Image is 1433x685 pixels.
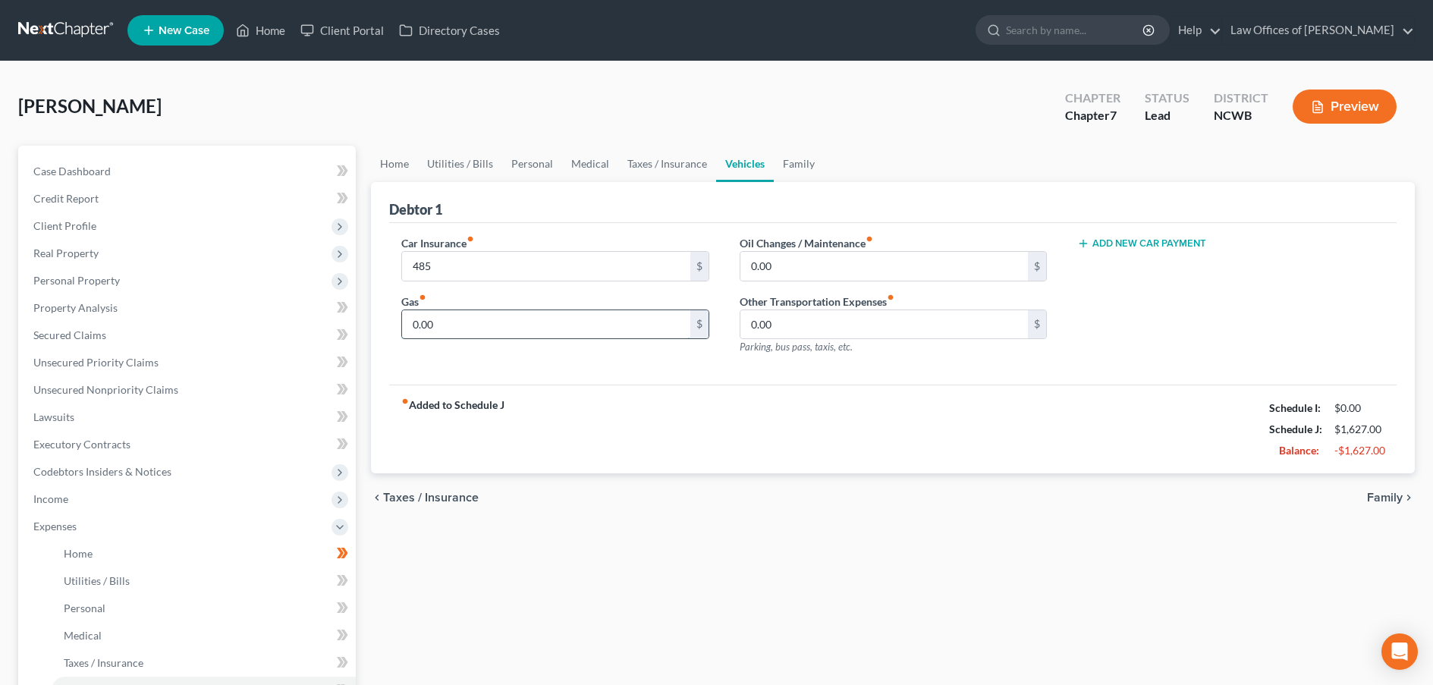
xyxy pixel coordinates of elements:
i: fiber_manual_record [887,294,894,301]
a: Taxes / Insurance [618,146,716,182]
span: Personal [64,602,105,614]
div: $ [690,252,709,281]
i: fiber_manual_record [866,235,873,243]
span: Real Property [33,247,99,259]
button: Add New Car Payment [1077,237,1206,250]
button: Preview [1293,90,1397,124]
span: Home [64,547,93,560]
span: Credit Report [33,192,99,205]
span: Client Profile [33,219,96,232]
a: Client Portal [293,17,391,44]
a: Medical [52,622,356,649]
a: Unsecured Priority Claims [21,349,356,376]
span: Unsecured Priority Claims [33,356,159,369]
div: Open Intercom Messenger [1381,633,1418,670]
input: Search by name... [1006,16,1145,44]
a: Taxes / Insurance [52,649,356,677]
div: $0.00 [1334,401,1384,416]
a: Vehicles [716,146,774,182]
input: -- [402,310,690,339]
div: $ [1028,252,1046,281]
i: chevron_left [371,492,383,504]
span: Medical [64,629,102,642]
a: Case Dashboard [21,158,356,185]
div: $ [1028,310,1046,339]
a: Family [774,146,824,182]
div: Chapter [1065,107,1120,124]
a: Home [52,540,356,567]
a: Personal [502,146,562,182]
label: Gas [401,294,426,310]
span: Personal Property [33,274,120,287]
i: fiber_manual_record [401,397,409,405]
input: -- [740,252,1028,281]
label: Oil Changes / Maintenance [740,235,873,251]
a: Home [371,146,418,182]
a: Utilities / Bills [52,567,356,595]
a: Directory Cases [391,17,508,44]
input: -- [402,252,690,281]
div: Chapter [1065,90,1120,107]
div: Debtor 1 [389,200,442,218]
strong: Added to Schedule J [401,397,504,461]
strong: Schedule J: [1269,423,1322,435]
button: Family chevron_right [1367,492,1415,504]
span: Family [1367,492,1403,504]
span: Case Dashboard [33,165,111,178]
i: fiber_manual_record [419,294,426,301]
a: Utilities / Bills [418,146,502,182]
a: Property Analysis [21,294,356,322]
div: Status [1145,90,1189,107]
span: Codebtors Insiders & Notices [33,465,171,478]
button: chevron_left Taxes / Insurance [371,492,479,504]
div: District [1214,90,1268,107]
div: NCWB [1214,107,1268,124]
div: Lead [1145,107,1189,124]
a: Executory Contracts [21,431,356,458]
span: New Case [159,25,209,36]
a: Unsecured Nonpriority Claims [21,376,356,404]
span: [PERSON_NAME] [18,95,162,117]
a: Lawsuits [21,404,356,431]
span: Executory Contracts [33,438,130,451]
span: Taxes / Insurance [64,656,143,669]
a: Personal [52,595,356,622]
span: Lawsuits [33,410,74,423]
span: Taxes / Insurance [383,492,479,504]
strong: Schedule I: [1269,401,1321,414]
a: Secured Claims [21,322,356,349]
div: $1,627.00 [1334,422,1384,437]
span: Property Analysis [33,301,118,314]
span: 7 [1110,108,1117,122]
a: Law Offices of [PERSON_NAME] [1223,17,1414,44]
span: Secured Claims [33,328,106,341]
span: Unsecured Nonpriority Claims [33,383,178,396]
a: Help [1171,17,1221,44]
div: $ [690,310,709,339]
span: Parking, bus pass, taxis, etc. [740,341,853,353]
a: Medical [562,146,618,182]
i: fiber_manual_record [467,235,474,243]
span: Expenses [33,520,77,533]
label: Car Insurance [401,235,474,251]
div: -$1,627.00 [1334,443,1384,458]
label: Other Transportation Expenses [740,294,894,310]
a: Credit Report [21,185,356,212]
i: chevron_right [1403,492,1415,504]
strong: Balance: [1279,444,1319,457]
span: Utilities / Bills [64,574,130,587]
a: Home [228,17,293,44]
input: -- [740,310,1028,339]
span: Income [33,492,68,505]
